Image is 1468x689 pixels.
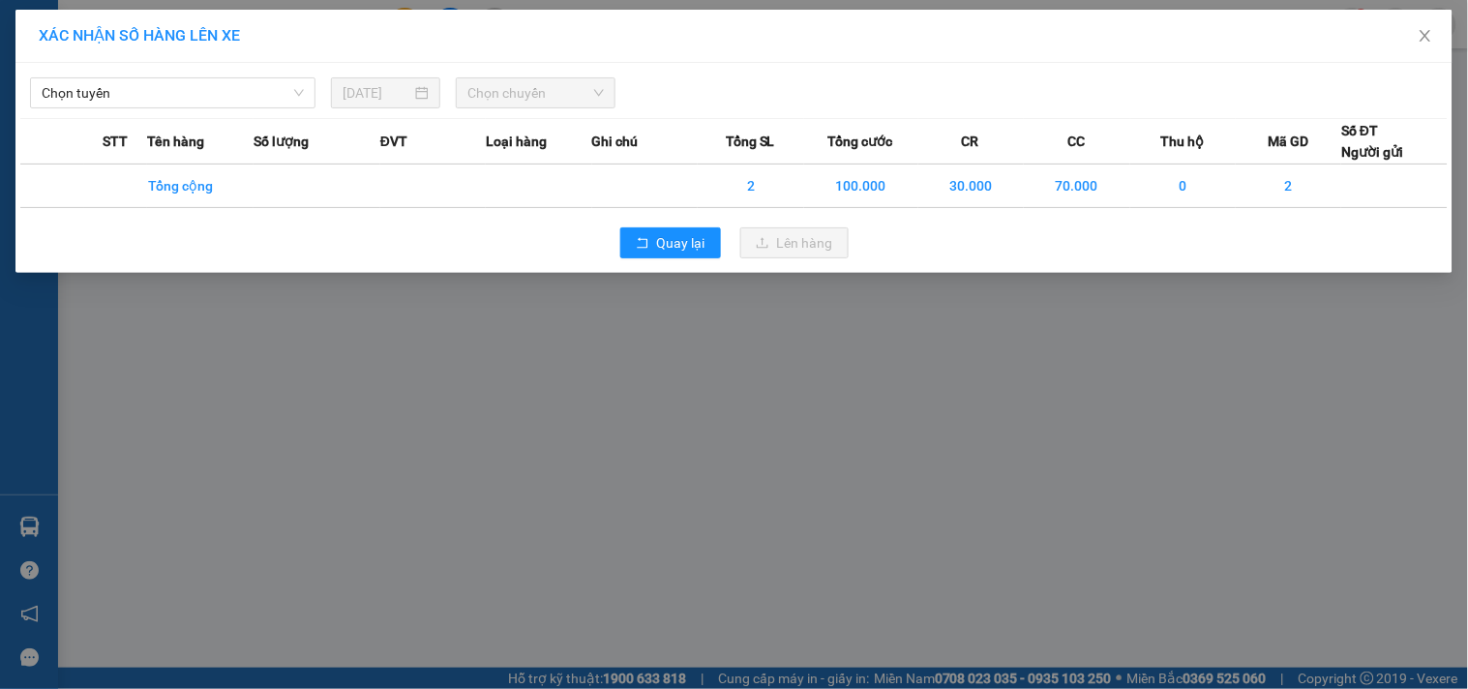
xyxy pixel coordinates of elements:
[39,26,240,45] span: XÁC NHẬN SỐ HÀNG LÊN XE
[486,131,547,152] span: Loại hàng
[1268,131,1308,152] span: Mã GD
[103,131,128,152] span: STT
[828,131,893,152] span: Tổng cước
[1160,131,1204,152] span: Thu hộ
[740,227,849,258] button: uploadLên hàng
[698,165,803,208] td: 2
[1130,165,1236,208] td: 0
[918,165,1024,208] td: 30.000
[42,78,304,107] span: Chọn tuyến
[380,131,407,152] span: ĐVT
[804,165,918,208] td: 100.000
[1398,10,1453,64] button: Close
[147,165,253,208] td: Tổng cộng
[254,131,309,152] span: Số lượng
[726,131,775,152] span: Tổng SL
[636,236,649,252] span: rollback
[467,78,604,107] span: Chọn chuyến
[147,131,204,152] span: Tên hàng
[1236,165,1341,208] td: 2
[620,227,721,258] button: rollbackQuay lại
[1067,131,1085,152] span: CC
[1024,165,1129,208] td: 70.000
[235,22,756,75] b: Công ty TNHH Trọng Hiếu Phú Thọ - Nam Cường Limousine
[181,81,809,105] li: Số nhà [STREET_ADDRESS][PERSON_NAME][PERSON_NAME][PERSON_NAME]
[657,232,705,254] span: Quay lại
[592,131,639,152] span: Ghi chú
[1418,28,1433,44] span: close
[181,105,809,130] li: Hotline: 1900400028
[343,82,411,104] input: 14/08/2025
[1341,120,1403,163] div: Số ĐT Người gửi
[962,131,979,152] span: CR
